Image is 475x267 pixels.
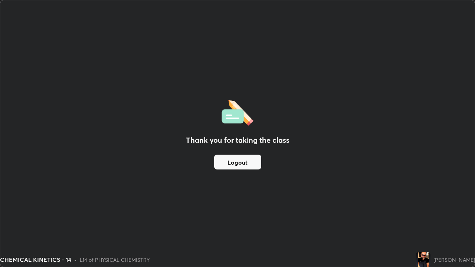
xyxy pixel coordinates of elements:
[74,256,77,264] div: •
[416,252,430,267] img: a6f06f74d53c4e1491076524e4aaf9a8.jpg
[214,155,261,169] button: Logout
[80,256,150,264] div: L14 of PHYSICAL CHEMISTRY
[186,135,289,146] h2: Thank you for taking the class
[433,256,475,264] div: [PERSON_NAME]
[222,98,253,126] img: offlineFeedback.1438e8b3.svg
